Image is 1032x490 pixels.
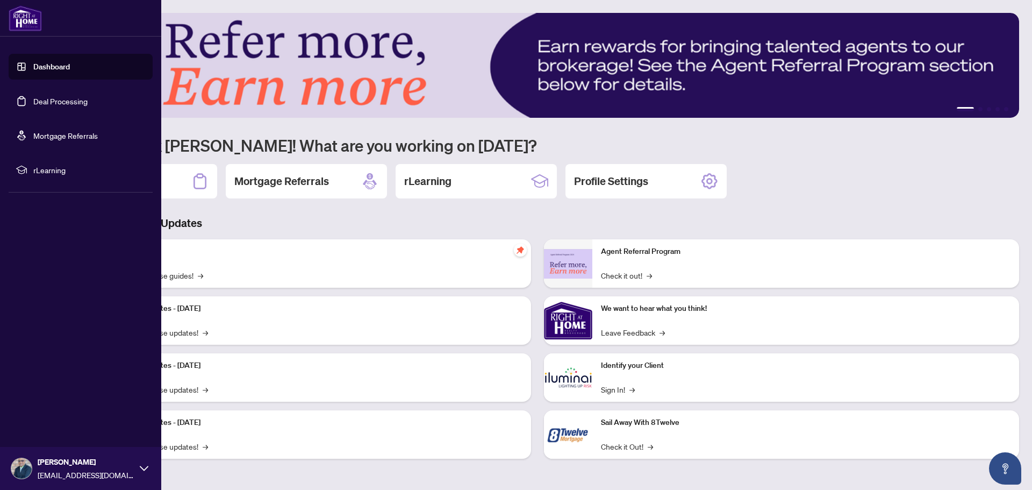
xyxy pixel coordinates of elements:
h2: Profile Settings [574,174,648,189]
button: 3 [987,107,991,111]
p: We want to hear what you think! [601,303,1010,315]
span: → [629,384,635,395]
a: Dashboard [33,62,70,72]
img: Sail Away With 8Twelve [544,410,592,459]
h1: Welcome back [PERSON_NAME]! What are you working on [DATE]? [56,135,1019,155]
img: Slide 0 [56,13,1019,118]
span: [EMAIL_ADDRESS][DOMAIN_NAME] [38,469,134,481]
button: 5 [1004,107,1008,111]
img: Profile Icon [11,458,32,479]
p: Platform Updates - [DATE] [113,360,522,372]
p: Platform Updates - [DATE] [113,417,522,429]
button: 4 [995,107,1000,111]
span: pushpin [514,244,527,257]
span: → [203,326,208,338]
a: Check it out!→ [601,269,652,281]
img: We want to hear what you think! [544,296,592,345]
span: → [648,441,653,452]
span: → [198,269,203,281]
img: logo [9,5,42,31]
img: Agent Referral Program [544,249,592,279]
button: 1 [957,107,974,111]
button: Open asap [989,452,1021,485]
a: Leave Feedback→ [601,326,665,338]
h2: Mortgage Referrals [234,174,329,189]
span: → [203,441,208,452]
a: Mortgage Referrals [33,131,98,140]
p: Platform Updates - [DATE] [113,303,522,315]
span: → [660,326,665,338]
span: → [647,269,652,281]
button: 2 [978,107,983,111]
h3: Brokerage & Industry Updates [56,216,1019,231]
a: Check it Out!→ [601,441,653,452]
span: [PERSON_NAME] [38,456,134,468]
h2: rLearning [404,174,451,189]
img: Identify your Client [544,353,592,402]
p: Identify your Client [601,360,1010,372]
a: Sign In!→ [601,384,635,395]
p: Agent Referral Program [601,246,1010,258]
a: Deal Processing [33,96,88,106]
span: rLearning [33,164,145,176]
p: Self-Help [113,246,522,258]
span: → [203,384,208,395]
p: Sail Away With 8Twelve [601,417,1010,429]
